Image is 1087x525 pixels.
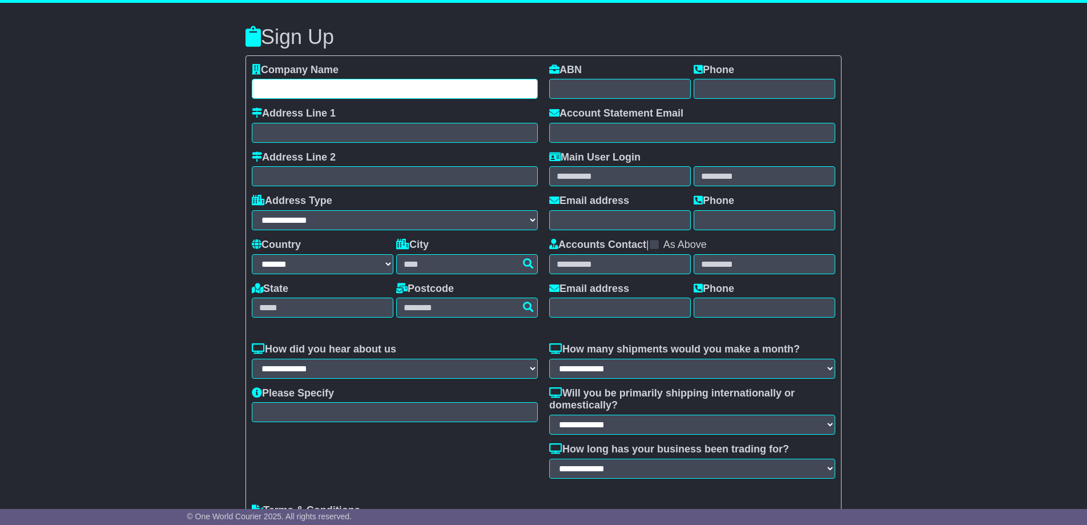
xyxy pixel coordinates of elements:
label: Main User Login [549,151,641,164]
label: Will you be primarily shipping internationally or domestically? [549,387,835,412]
label: Account Statement Email [549,107,683,120]
label: Postcode [396,283,454,295]
label: Email address [549,195,629,207]
label: Address Line 2 [252,151,336,164]
label: Company Name [252,64,339,77]
span: © One World Courier 2025. All rights reserved. [187,512,352,521]
label: Phone [694,283,734,295]
h3: Sign Up [245,26,842,49]
label: How many shipments would you make a month? [549,343,800,356]
label: How long has your business been trading for? [549,443,789,456]
label: How did you hear about us [252,343,396,356]
label: Phone [694,195,734,207]
label: Phone [694,64,734,77]
div: | [549,239,835,254]
label: Accounts Contact [549,239,646,251]
label: As Above [663,239,707,251]
label: Terms & Conditions [252,504,360,517]
label: Address Line 1 [252,107,336,120]
label: Email address [549,283,629,295]
label: Country [252,239,301,251]
label: City [396,239,429,251]
label: Address Type [252,195,332,207]
label: ABN [549,64,582,77]
label: Please Specify [252,387,334,400]
label: State [252,283,288,295]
